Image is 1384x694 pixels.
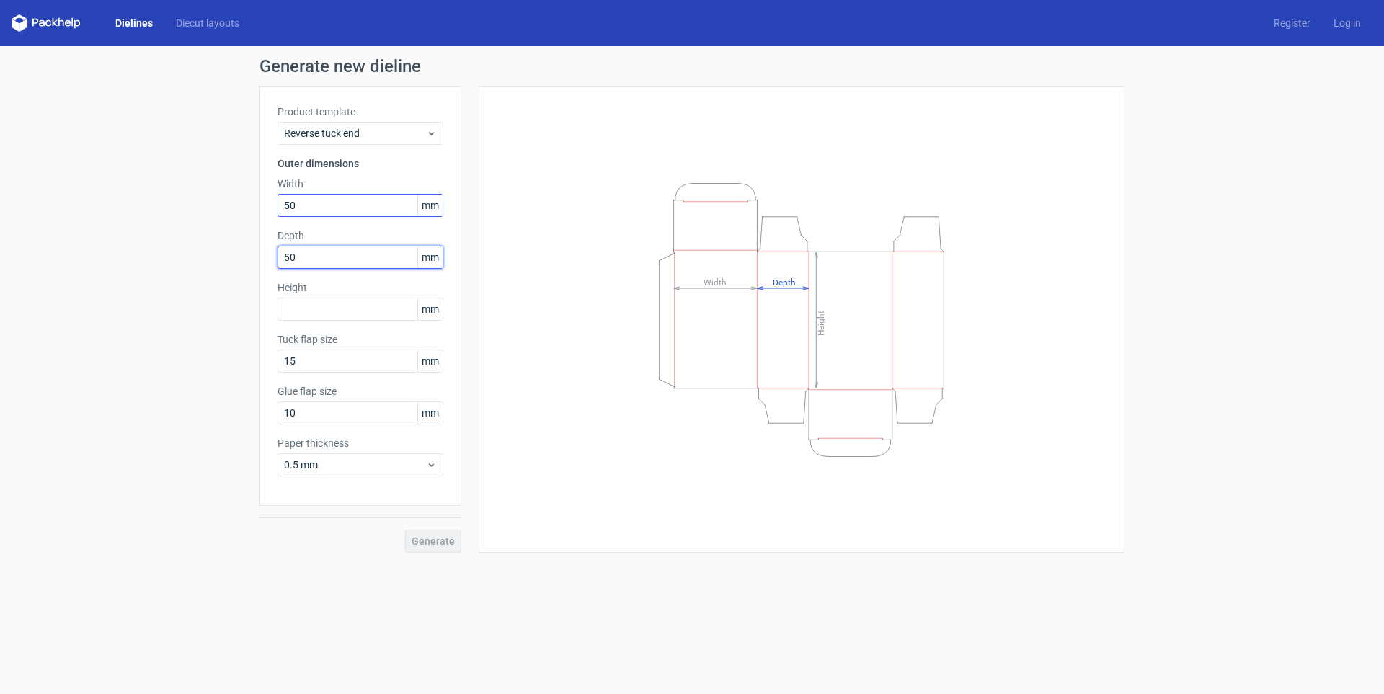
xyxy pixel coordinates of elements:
span: 0.5 mm [284,458,426,472]
a: Diecut layouts [164,16,251,30]
label: Depth [278,228,443,243]
tspan: Depth [773,277,796,287]
label: Width [278,177,443,191]
label: Product template [278,104,443,119]
span: mm [417,350,443,372]
span: Reverse tuck end [284,126,426,141]
a: Dielines [104,16,164,30]
span: mm [417,298,443,320]
label: Tuck flap size [278,332,443,347]
a: Log in [1322,16,1372,30]
label: Glue flap size [278,384,443,399]
label: Height [278,280,443,295]
h1: Generate new dieline [259,58,1124,75]
h3: Outer dimensions [278,156,443,171]
tspan: Height [816,310,826,335]
label: Paper thickness [278,436,443,450]
span: mm [417,402,443,424]
span: mm [417,195,443,216]
span: mm [417,246,443,268]
a: Register [1262,16,1322,30]
tspan: Width [704,277,727,287]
